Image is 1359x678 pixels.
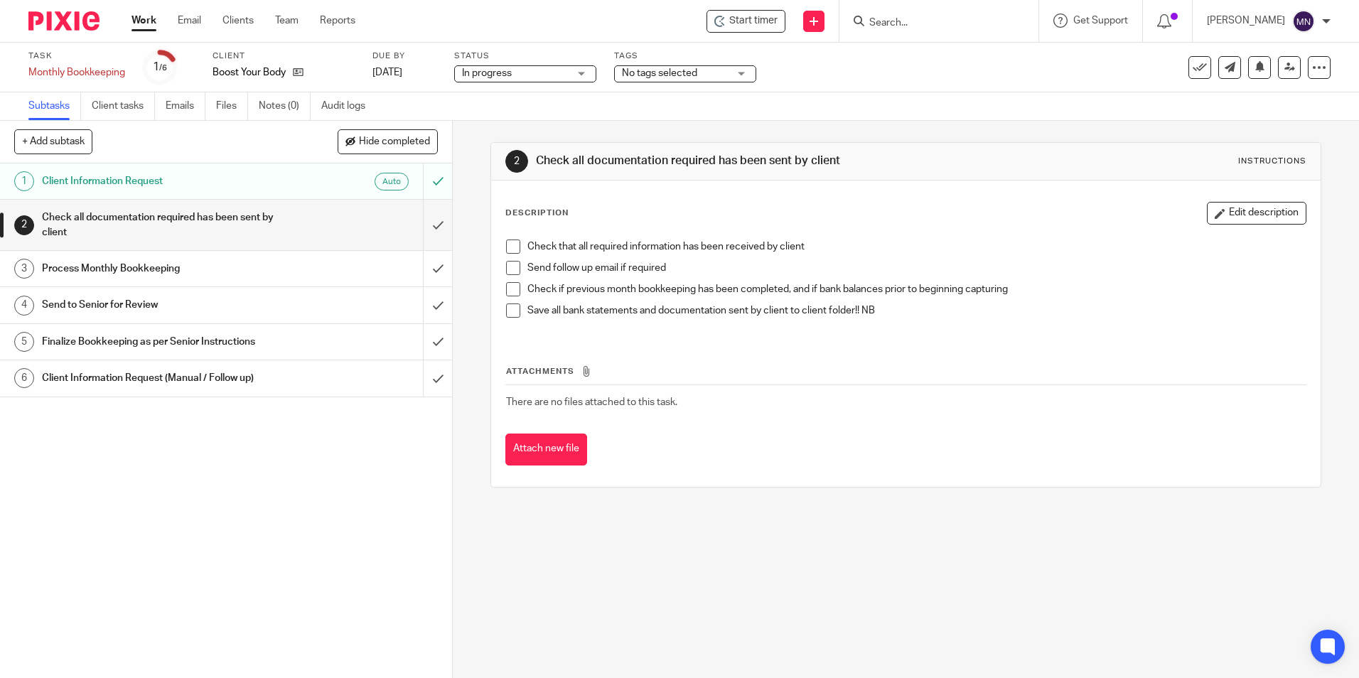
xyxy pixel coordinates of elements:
[28,50,125,62] label: Task
[1207,14,1285,28] p: [PERSON_NAME]
[527,303,1305,318] p: Save all bank statements and documentation sent by client to client folder!! NB
[462,68,512,78] span: In progress
[28,92,81,120] a: Subtasks
[868,17,996,30] input: Search
[166,92,205,120] a: Emails
[527,240,1305,254] p: Check that all required information has been received by client
[321,92,376,120] a: Audit logs
[375,173,409,190] div: Auto
[213,65,286,80] p: Boost Your Body
[454,50,596,62] label: Status
[14,171,34,191] div: 1
[1207,202,1306,225] button: Edit description
[729,14,778,28] span: Start timer
[42,258,286,279] h1: Process Monthly Bookkeeping
[178,14,201,28] a: Email
[614,50,756,62] label: Tags
[14,332,34,352] div: 5
[213,50,355,62] label: Client
[42,331,286,353] h1: Finalize Bookkeeping as per Senior Instructions
[131,14,156,28] a: Work
[14,129,92,154] button: + Add subtask
[42,367,286,389] h1: Client Information Request (Manual / Follow up)
[42,171,286,192] h1: Client Information Request
[14,259,34,279] div: 3
[42,294,286,316] h1: Send to Senior for Review
[707,10,785,33] div: Boost Your Body - Monthly Bookkeeping
[1073,16,1128,26] span: Get Support
[505,150,528,173] div: 2
[222,14,254,28] a: Clients
[92,92,155,120] a: Client tasks
[216,92,248,120] a: Files
[506,367,574,375] span: Attachments
[14,368,34,388] div: 6
[14,296,34,316] div: 4
[536,154,936,168] h1: Check all documentation required has been sent by client
[359,136,430,148] span: Hide completed
[159,64,167,72] small: /6
[338,129,438,154] button: Hide completed
[14,215,34,235] div: 2
[28,65,125,80] div: Monthly Bookkeeping
[527,282,1305,296] p: Check if previous month bookkeeping has been completed, and if bank balances prior to beginning c...
[320,14,355,28] a: Reports
[505,434,587,466] button: Attach new file
[153,59,167,75] div: 1
[259,92,311,120] a: Notes (0)
[527,261,1305,275] p: Send follow up email if required
[28,11,100,31] img: Pixie
[372,50,436,62] label: Due by
[372,68,402,77] span: [DATE]
[1238,156,1306,167] div: Instructions
[622,68,697,78] span: No tags selected
[275,14,299,28] a: Team
[42,207,286,243] h1: Check all documentation required has been sent by client
[1292,10,1315,33] img: svg%3E
[506,397,677,407] span: There are no files attached to this task.
[505,208,569,219] p: Description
